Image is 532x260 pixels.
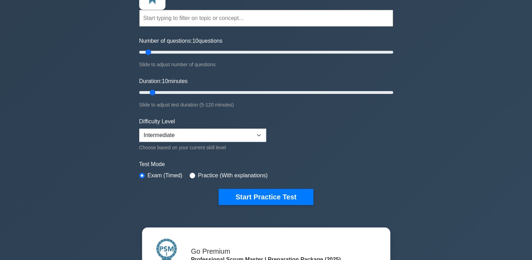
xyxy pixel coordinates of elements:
[139,37,222,45] label: Number of questions: questions
[139,143,266,152] div: Choose based on your current skill level
[148,171,183,180] label: Exam (Timed)
[139,60,393,69] div: Slide to adjust number of questions
[139,117,175,126] label: Difficulty Level
[139,101,393,109] div: Slide to adjust test duration (5-120 minutes)
[198,171,268,180] label: Practice (With explanations)
[192,38,199,44] span: 10
[162,78,168,84] span: 10
[139,160,393,169] label: Test Mode
[139,77,188,85] label: Duration: minutes
[139,10,393,27] input: Start typing to filter on topic or concept...
[219,189,313,205] button: Start Practice Test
